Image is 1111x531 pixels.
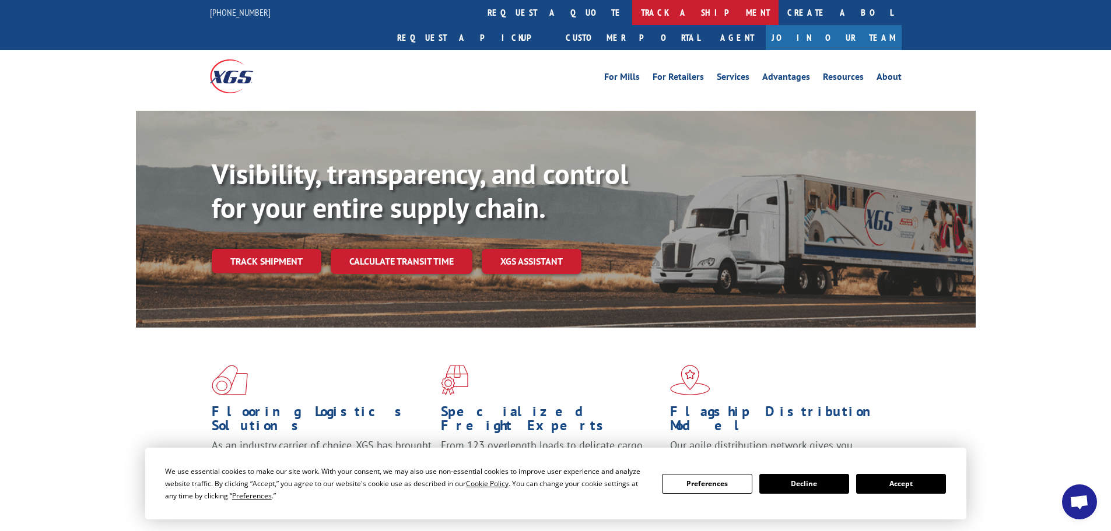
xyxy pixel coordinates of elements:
[441,438,661,490] p: From 123 overlength loads to delicate cargo, our experienced staff knows the best way to move you...
[670,405,891,438] h1: Flagship Distribution Model
[212,405,432,438] h1: Flooring Logistics Solutions
[604,72,640,85] a: For Mills
[762,72,810,85] a: Advantages
[441,405,661,438] h1: Specialized Freight Experts
[212,365,248,395] img: xgs-icon-total-supply-chain-intelligence-red
[653,72,704,85] a: For Retailers
[482,249,581,274] a: XGS ASSISTANT
[877,72,902,85] a: About
[1062,484,1097,519] div: Open chat
[662,474,752,494] button: Preferences
[212,249,321,273] a: Track shipment
[766,25,902,50] a: Join Our Team
[232,491,272,501] span: Preferences
[212,156,628,226] b: Visibility, transparency, and control for your entire supply chain.
[210,6,271,18] a: [PHONE_NUMBER]
[331,249,472,274] a: Calculate transit time
[759,474,849,494] button: Decline
[670,438,885,466] span: Our agile distribution network gives you nationwide inventory management on demand.
[441,365,468,395] img: xgs-icon-focused-on-flooring-red
[856,474,946,494] button: Accept
[165,465,648,502] div: We use essential cookies to make our site work. With your consent, we may also use non-essential ...
[670,365,710,395] img: xgs-icon-flagship-distribution-model-red
[709,25,766,50] a: Agent
[557,25,709,50] a: Customer Portal
[212,438,432,480] span: As an industry carrier of choice, XGS has brought innovation and dedication to flooring logistics...
[823,72,864,85] a: Resources
[717,72,749,85] a: Services
[388,25,557,50] a: Request a pickup
[145,448,966,519] div: Cookie Consent Prompt
[466,479,509,488] span: Cookie Policy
